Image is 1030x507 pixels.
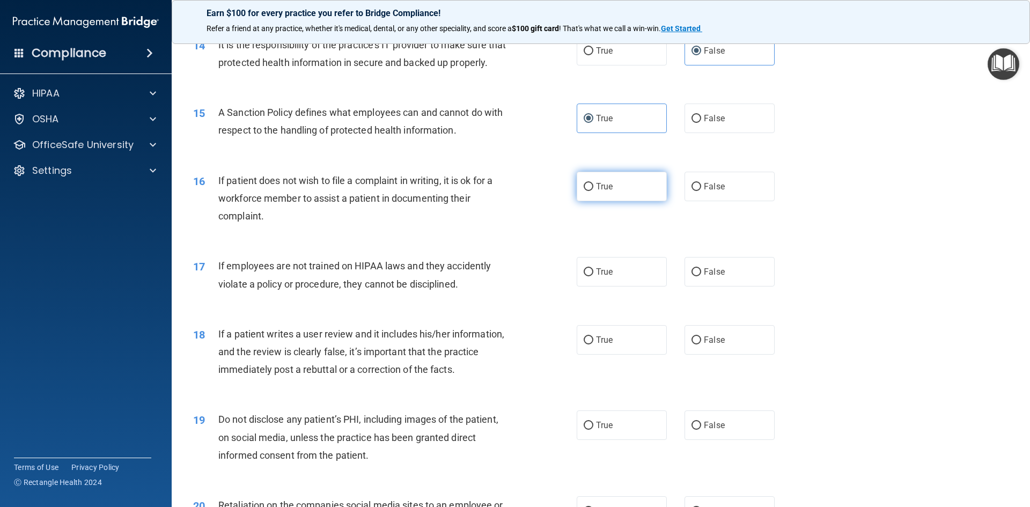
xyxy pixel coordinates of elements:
[218,328,504,375] span: If a patient writes a user review and it includes his/her information, and the review is clearly ...
[584,183,593,191] input: True
[13,164,156,177] a: Settings
[218,260,491,289] span: If employees are not trained on HIPAA laws and they accidently violate a policy or procedure, the...
[13,138,156,151] a: OfficeSafe University
[14,462,58,473] a: Terms of Use
[584,422,593,430] input: True
[207,24,512,33] span: Refer a friend at any practice, whether it's medical, dental, or any other speciality, and score a
[32,164,72,177] p: Settings
[559,24,661,33] span: ! That's what we call a win-win.
[13,113,156,126] a: OSHA
[704,420,725,430] span: False
[218,175,492,222] span: If patient does not wish to file a complaint in writing, it is ok for a workforce member to assis...
[193,107,205,120] span: 15
[32,138,134,151] p: OfficeSafe University
[988,48,1019,80] button: Open Resource Center
[71,462,120,473] a: Privacy Policy
[584,47,593,55] input: True
[32,87,60,100] p: HIPAA
[218,414,498,460] span: Do not disclose any patient’s PHI, including images of the patient, on social media, unless the p...
[193,328,205,341] span: 18
[661,24,701,33] strong: Get Started
[193,175,205,188] span: 16
[704,113,725,123] span: False
[691,336,701,344] input: False
[596,113,613,123] span: True
[13,11,159,33] img: PMB logo
[32,113,59,126] p: OSHA
[584,115,593,123] input: True
[14,477,102,488] span: Ⓒ Rectangle Health 2024
[32,46,106,61] h4: Compliance
[584,268,593,276] input: True
[704,46,725,56] span: False
[512,24,559,33] strong: $100 gift card
[207,8,995,18] p: Earn $100 for every practice you refer to Bridge Compliance!
[704,181,725,192] span: False
[596,267,613,277] span: True
[218,107,503,136] span: A Sanction Policy defines what employees can and cannot do with respect to the handling of protec...
[691,268,701,276] input: False
[596,181,613,192] span: True
[193,414,205,427] span: 19
[691,115,701,123] input: False
[596,46,613,56] span: True
[596,420,613,430] span: True
[691,183,701,191] input: False
[193,260,205,273] span: 17
[193,39,205,52] span: 14
[596,335,613,345] span: True
[13,87,156,100] a: HIPAA
[584,336,593,344] input: True
[704,267,725,277] span: False
[691,47,701,55] input: False
[704,335,725,345] span: False
[661,24,702,33] a: Get Started
[691,422,701,430] input: False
